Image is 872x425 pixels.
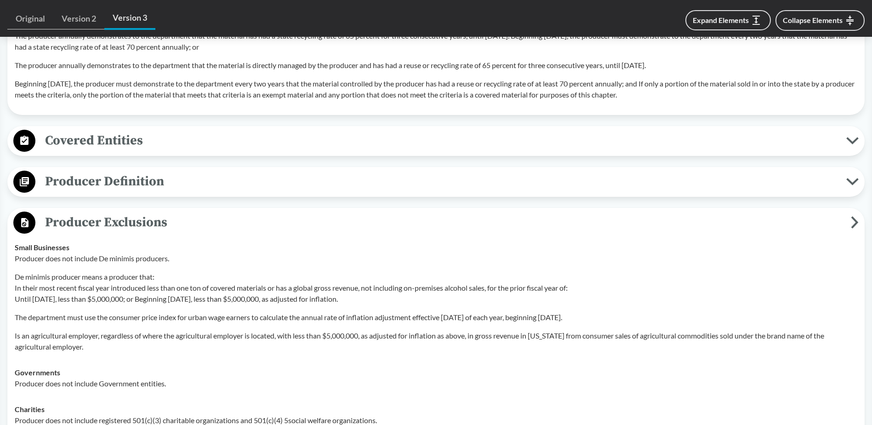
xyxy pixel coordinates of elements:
span: Producer Exclusions [35,212,851,233]
a: Original [7,8,53,29]
p: The producer annually demonstrates to the department that the material is directly managed by the... [15,60,857,71]
a: Version 3 [104,7,155,30]
span: Covered Entities [35,130,846,151]
strong: Charities [15,405,45,414]
button: Producer Definition [11,170,861,194]
strong: Small Businesses [15,243,69,252]
p: The department must use the consumer price index for urban wage earners to calculate the annual r... [15,312,857,323]
p: Producer does not include De minimis producers. [15,253,857,264]
p: Beginning [DATE], the producer must demonstrate to the department every two years that the materi... [15,78,857,100]
a: Version 2 [53,8,104,29]
p: De minimis producer means a producer that: In their most recent fiscal year introduced less than ... [15,271,857,304]
p: The producer annually demonstrates to the department that the material has had a state recycling ... [15,30,857,52]
p: Producer does not include Government entities. [15,378,857,389]
strong: Governments [15,368,60,377]
button: Expand Elements [685,10,771,30]
p: Is an agricultural employer, regardless of where the agricultural employer is located, with less ... [15,330,857,352]
button: Producer Exclusions [11,211,861,235]
button: Collapse Elements [775,10,865,31]
span: Producer Definition [35,171,846,192]
button: Covered Entities [11,129,861,153]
